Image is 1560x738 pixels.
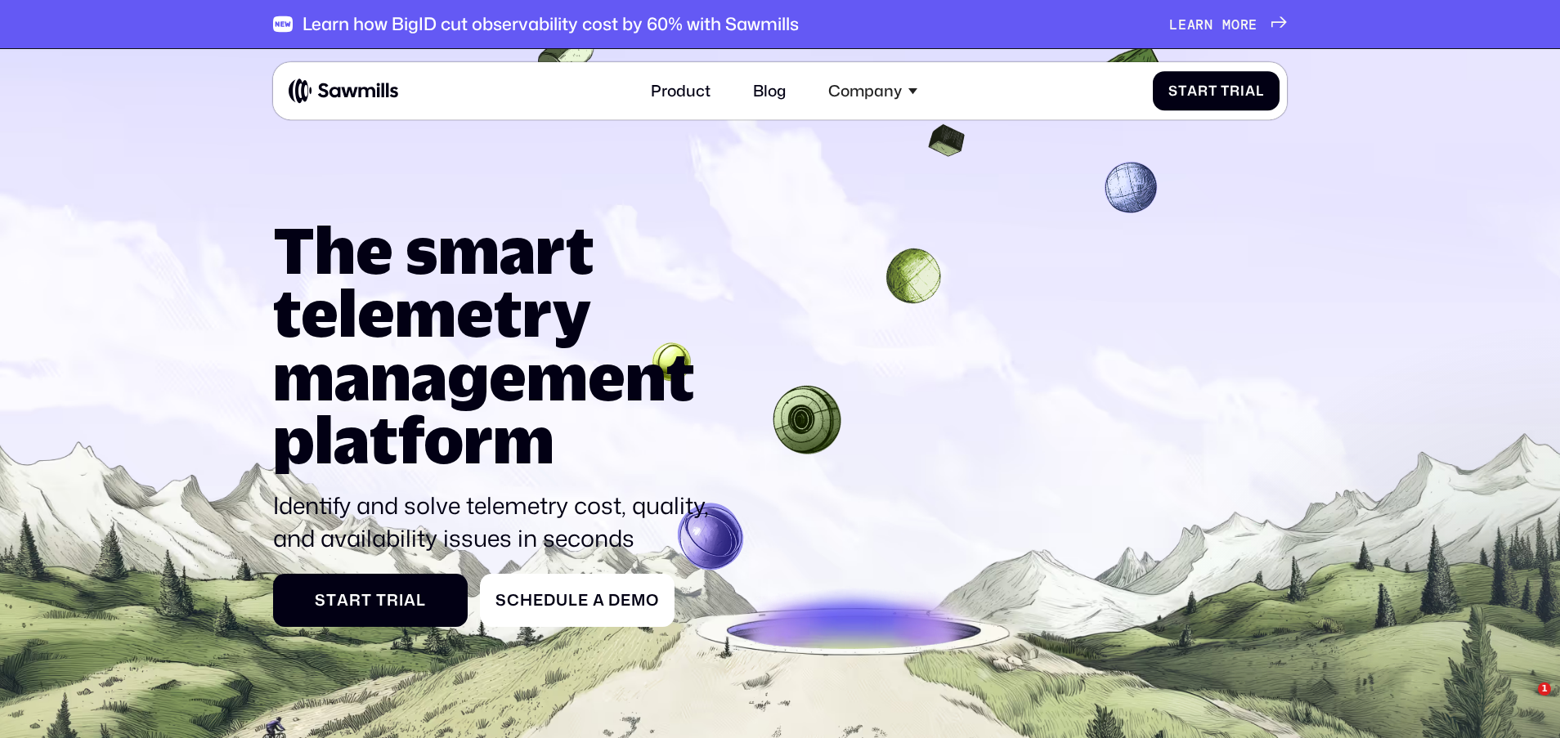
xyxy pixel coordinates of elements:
div: Company [828,82,902,101]
span: t [361,591,372,610]
span: m [1222,16,1231,33]
a: ScheduleaDemo [480,574,675,628]
div: Learn how BigID cut observability cost by 60% with Sawmills [303,14,799,35]
span: o [1231,16,1240,33]
span: n [1204,16,1213,33]
span: t [1208,83,1217,99]
span: 1 [1538,682,1551,696]
span: i [399,591,404,610]
span: S [315,591,326,610]
span: r [1195,16,1204,33]
h1: The smart telemetry management platform [273,218,725,471]
span: h [520,591,533,610]
span: e [533,591,544,610]
a: StartTrial [273,574,468,628]
span: a [1245,83,1256,99]
span: u [556,591,568,610]
span: l [1256,83,1264,99]
span: r [1240,16,1249,33]
span: o [646,591,659,610]
span: a [404,591,416,610]
span: a [593,591,605,610]
span: l [568,591,578,610]
span: e [1248,16,1257,33]
span: t [326,591,337,610]
a: StartTrial [1153,71,1279,111]
iframe: Intercom live chat [1504,682,1544,722]
span: S [1168,83,1178,99]
a: Blog [742,69,798,111]
span: e [621,591,631,610]
span: e [1178,16,1187,33]
span: a [337,591,349,610]
span: a [1187,83,1198,99]
span: S [495,591,507,610]
a: Learnmore [1169,16,1287,33]
span: e [578,591,589,610]
span: T [376,591,387,610]
span: L [1169,16,1178,33]
span: r [387,591,399,610]
span: r [349,591,361,610]
span: m [631,591,646,610]
p: Identify and solve telemetry cost, quality, and availability issues in seconds [273,489,725,554]
span: l [416,591,426,610]
span: i [1240,83,1245,99]
span: T [1221,83,1230,99]
span: t [1178,83,1187,99]
span: a [1187,16,1196,33]
span: c [507,591,520,610]
span: r [1198,83,1208,99]
span: D [608,591,621,610]
div: Company [817,69,929,111]
span: d [544,591,556,610]
span: r [1230,83,1240,99]
a: Product [639,69,722,111]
